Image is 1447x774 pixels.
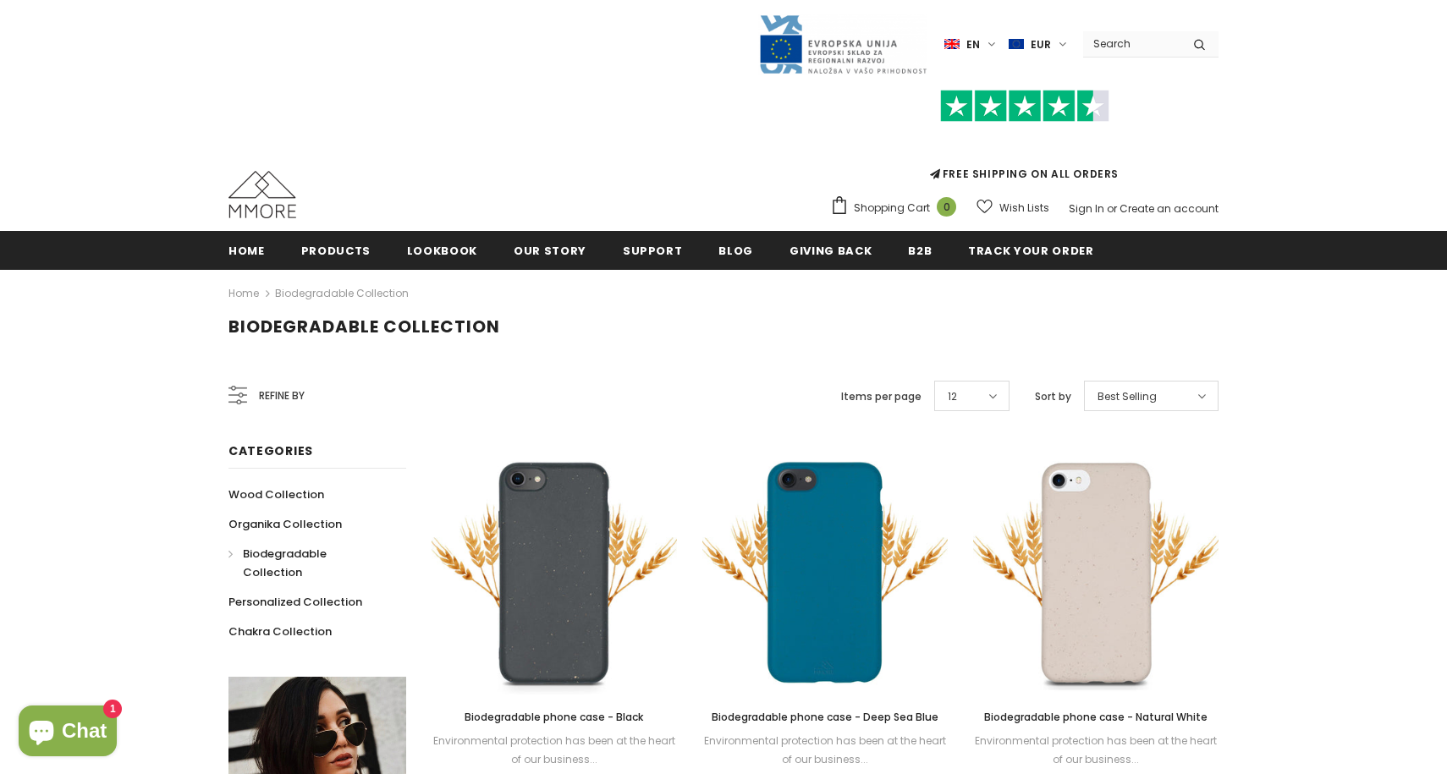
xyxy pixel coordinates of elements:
span: Giving back [790,243,872,259]
span: 12 [948,388,957,405]
span: Chakra Collection [228,623,332,640]
span: EUR [1031,36,1051,53]
a: B2B [908,231,932,269]
iframe: Customer reviews powered by Trustpilot [830,122,1219,166]
span: Personalized Collection [228,594,362,610]
a: Organika Collection [228,509,342,539]
span: Biodegradable Collection [243,546,327,580]
div: Environmental protection has been at the heart of our business... [973,732,1219,769]
span: Wood Collection [228,486,324,502]
span: Blog [718,243,753,259]
a: Giving back [790,231,872,269]
a: Home [228,231,265,269]
a: Lookbook [407,231,477,269]
label: Items per page [841,388,922,405]
a: Personalized Collection [228,587,362,617]
span: Wish Lists [999,200,1049,217]
a: Shopping Cart 0 [830,195,965,221]
span: Biodegradable phone case - Black [465,710,643,724]
span: B2B [908,243,932,259]
a: Biodegradable phone case - Black [432,708,677,727]
span: Lookbook [407,243,477,259]
img: Trust Pilot Stars [940,90,1109,123]
span: or [1107,201,1117,216]
a: Wish Lists [977,193,1049,222]
span: Track your order [968,243,1093,259]
span: Home [228,243,265,259]
a: Javni Razpis [758,36,927,51]
span: FREE SHIPPING ON ALL ORDERS [830,97,1219,181]
a: Biodegradable Collection [275,286,409,300]
span: Biodegradable phone case - Natural White [984,710,1208,724]
img: i-lang-1.png [944,37,960,52]
a: Blog [718,231,753,269]
span: Biodegradable phone case - Deep Sea Blue [712,710,938,724]
div: Environmental protection has been at the heart of our business... [702,732,948,769]
img: MMORE Cases [228,171,296,218]
a: Chakra Collection [228,617,332,646]
a: Wood Collection [228,480,324,509]
span: Shopping Cart [854,200,930,217]
a: Sign In [1069,201,1104,216]
a: Create an account [1120,201,1219,216]
span: 0 [937,197,956,217]
a: Home [228,283,259,304]
a: Biodegradable Collection [228,539,388,587]
div: Environmental protection has been at the heart of our business... [432,732,677,769]
a: Track your order [968,231,1093,269]
a: Biodegradable phone case - Deep Sea Blue [702,708,948,727]
inbox-online-store-chat: Shopify online store chat [14,705,122,760]
span: en [966,36,980,53]
span: Refine by [259,387,305,405]
span: Products [301,243,371,259]
a: Products [301,231,371,269]
a: Our Story [514,231,586,269]
span: Categories [228,442,313,459]
a: support [623,231,683,269]
span: Organika Collection [228,516,342,532]
span: Biodegradable Collection [228,315,500,338]
input: Search Site [1083,31,1180,56]
span: support [623,243,683,259]
span: Best Selling [1098,388,1157,405]
span: Our Story [514,243,586,259]
img: Javni Razpis [758,14,927,75]
label: Sort by [1035,388,1071,405]
a: Biodegradable phone case - Natural White [973,708,1219,727]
